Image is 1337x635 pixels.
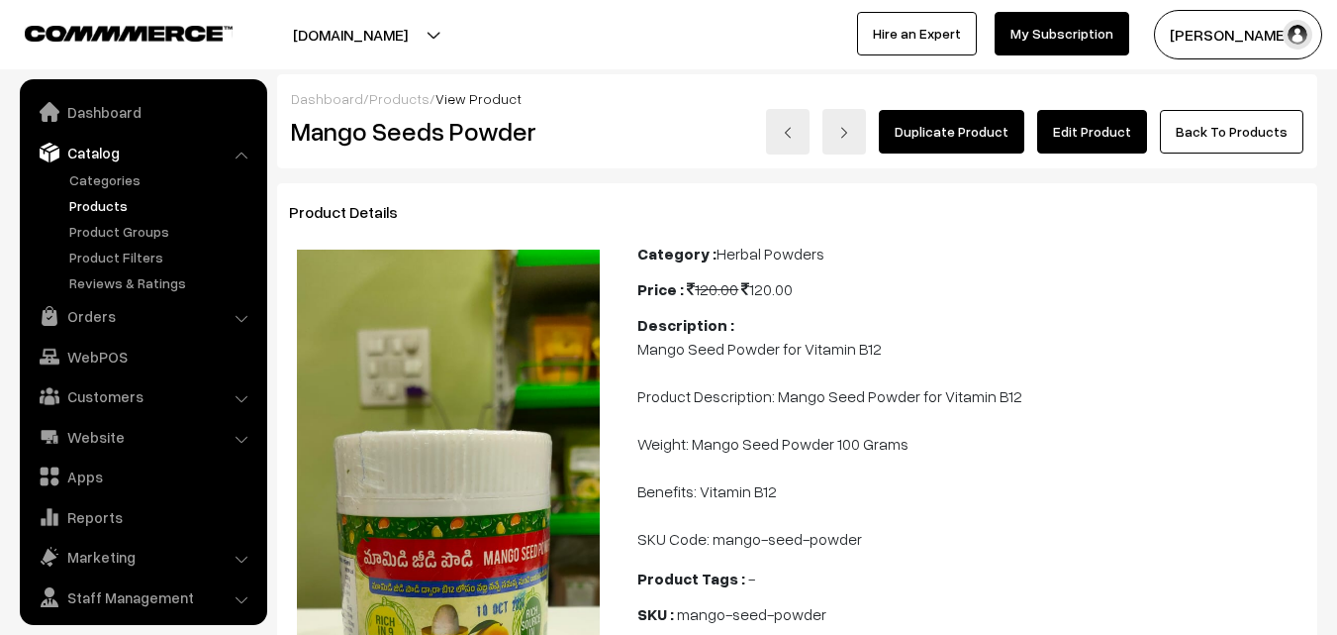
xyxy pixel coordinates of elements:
[637,337,1305,551] p: Mango Seed Powder for Vitamin B12 Product Description: Mango Seed Powder for Vitamin B12 Weight: ...
[857,12,977,55] a: Hire an Expert
[637,279,684,299] b: Price :
[64,195,260,216] a: Products
[25,459,260,494] a: Apps
[1037,110,1147,154] a: Edit Product
[25,135,260,170] a: Catalog
[637,569,745,588] b: Product Tags :
[25,26,233,41] img: COMMMERCE
[637,315,734,335] b: Description :
[64,272,260,293] a: Reviews & Ratings
[369,90,430,107] a: Products
[677,604,826,624] span: mango-seed-powder
[838,127,850,139] img: right-arrow.png
[995,12,1129,55] a: My Subscription
[435,90,522,107] span: View Product
[637,242,1305,265] div: Herbal Powders
[637,244,716,264] b: Category :
[291,116,609,147] h2: Mango Seeds Powder
[64,169,260,190] a: Categories
[1160,110,1303,154] a: Back To Products
[291,88,1303,109] div: / /
[25,339,260,374] a: WebPOS
[748,569,755,588] span: -
[879,110,1024,154] a: Duplicate Product
[25,298,260,334] a: Orders
[25,580,260,615] a: Staff Management
[637,604,674,624] b: SKU :
[289,202,422,222] span: Product Details
[64,247,260,267] a: Product Filters
[64,221,260,242] a: Product Groups
[25,378,260,414] a: Customers
[637,277,1305,301] div: 120.00
[782,127,794,139] img: left-arrow.png
[25,94,260,130] a: Dashboard
[687,279,738,299] span: 120.00
[25,20,198,44] a: COMMMERCE
[1283,20,1312,50] img: user
[25,419,260,455] a: Website
[25,499,260,535] a: Reports
[25,539,260,575] a: Marketing
[291,90,363,107] a: Dashboard
[224,10,477,59] button: [DOMAIN_NAME]
[1154,10,1322,59] button: [PERSON_NAME]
